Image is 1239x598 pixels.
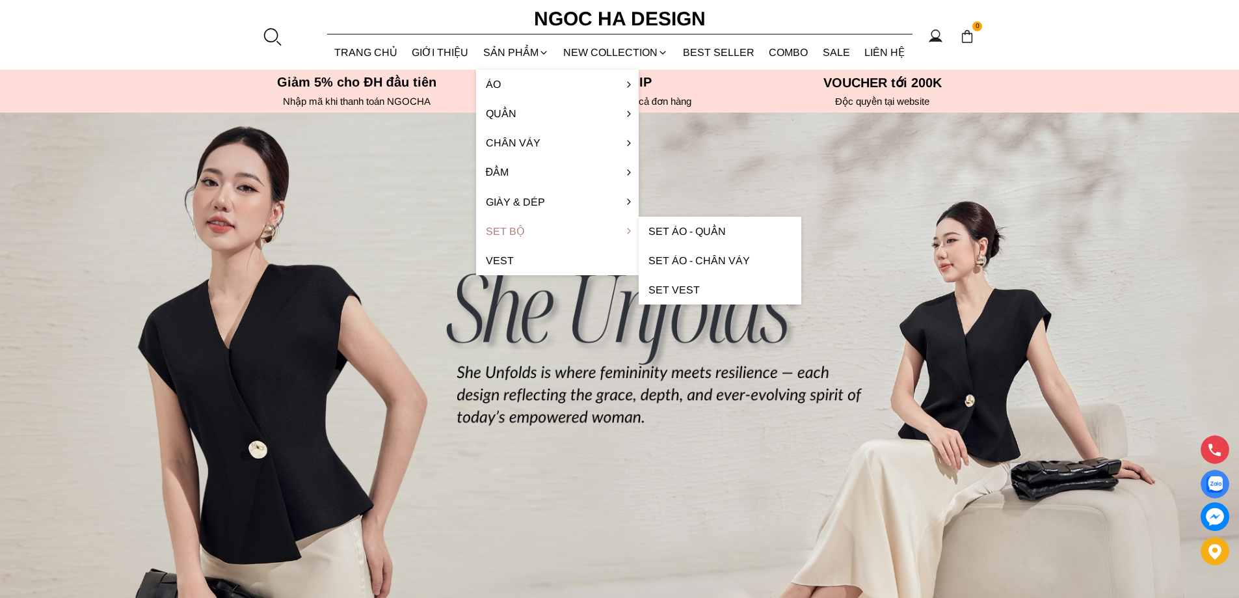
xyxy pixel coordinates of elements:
font: Nhập mã khi thanh toán NGOCHA [283,96,431,107]
a: Set Bộ [476,217,639,246]
a: Vest [476,246,639,275]
a: GIỚI THIỆU [405,35,476,70]
h5: VOUCHER tới 200K [755,75,1010,90]
a: Ngoc Ha Design [522,3,717,34]
a: BEST SELLER [676,35,762,70]
a: TRANG CHỦ [327,35,405,70]
a: Chân váy [476,128,639,157]
a: Display image [1201,470,1229,498]
a: Giày & Dép [476,187,639,217]
a: Combo [762,35,816,70]
a: Set Vest [639,275,801,305]
h6: Độc quyền tại website [755,96,1010,107]
img: Display image [1206,476,1223,493]
a: Quần [476,99,639,128]
a: Set Áo - Quần [639,217,801,246]
img: img-CART-ICON-ksit0nf1 [960,29,974,44]
div: SẢN PHẨM [476,35,557,70]
a: Đầm [476,157,639,187]
a: messenger [1201,502,1229,531]
a: SALE [816,35,858,70]
a: NEW COLLECTION [556,35,676,70]
font: Giảm 5% cho ĐH đầu tiên [277,75,436,89]
span: 0 [972,21,983,32]
a: LIÊN HỆ [857,35,913,70]
a: Áo [476,70,639,99]
a: Set Áo - Chân váy [639,246,801,275]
